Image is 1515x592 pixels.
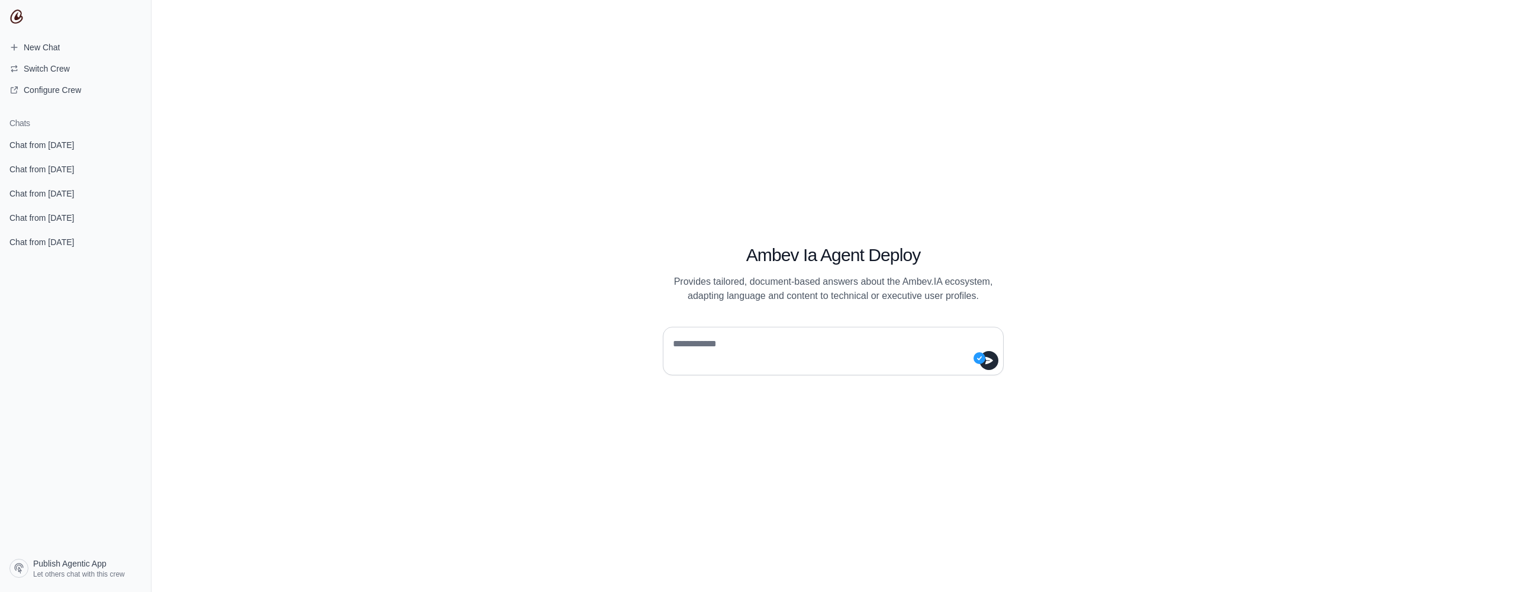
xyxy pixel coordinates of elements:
[9,163,74,175] span: Chat from [DATE]
[33,558,107,570] span: Publish Agentic App
[24,63,70,75] span: Switch Crew
[9,212,74,224] span: Chat from [DATE]
[9,236,74,248] span: Chat from [DATE]
[663,275,1004,303] p: Provides tailored, document-based answers about the Ambev.IA ecosystem, adapting language and con...
[5,134,146,156] a: Chat from [DATE]
[5,554,146,583] a: Publish Agentic App Let others chat with this crew
[24,41,60,53] span: New Chat
[33,570,125,579] span: Let others chat with this crew
[5,81,146,99] a: Configure Crew
[5,207,146,229] a: Chat from [DATE]
[663,244,1004,266] h1: Ambev Ia Agent Deploy
[9,188,74,200] span: Chat from [DATE]
[9,139,74,151] span: Chat from [DATE]
[24,84,81,96] span: Configure Crew
[5,59,146,78] button: Switch Crew
[5,182,146,204] a: Chat from [DATE]
[5,231,146,253] a: Chat from [DATE]
[5,38,146,57] a: New Chat
[9,9,24,24] img: CrewAI Logo
[5,158,146,180] a: Chat from [DATE]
